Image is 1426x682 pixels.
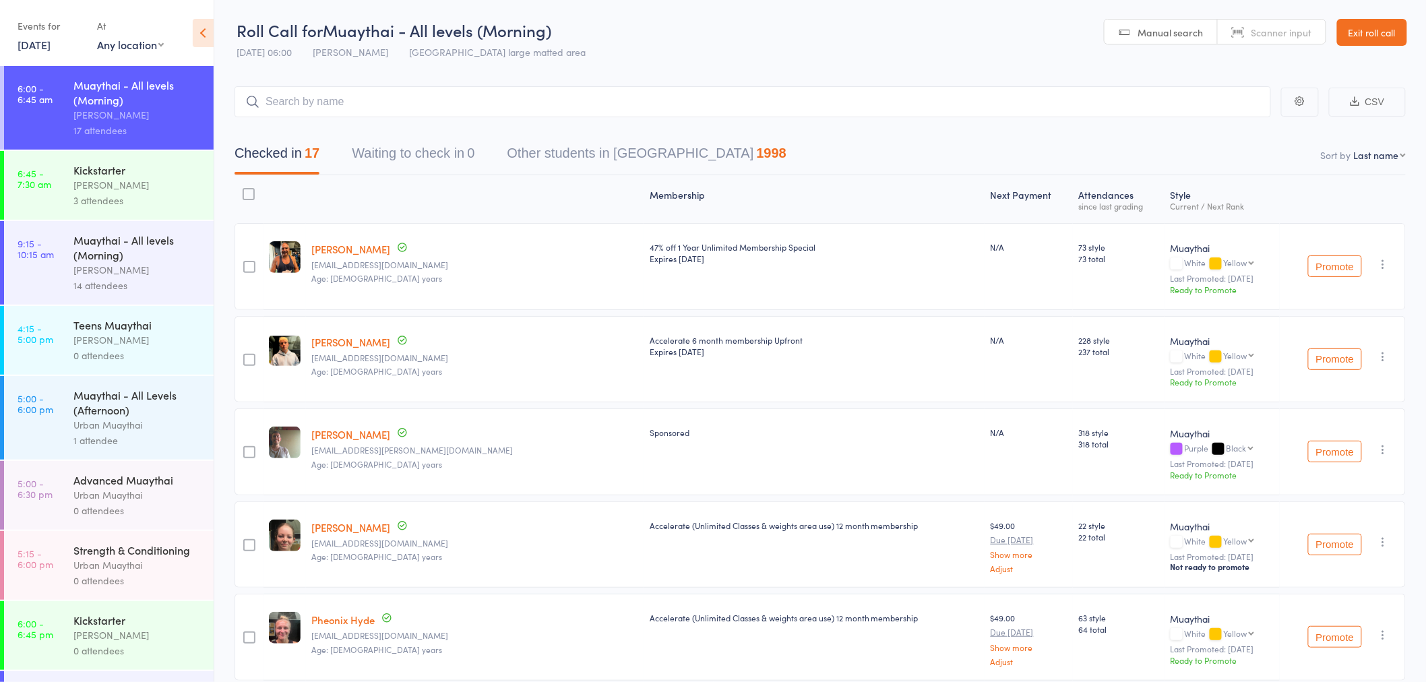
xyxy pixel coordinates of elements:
[1078,427,1160,438] span: 318 style
[237,19,323,41] span: Roll Call for
[1078,520,1160,531] span: 22 style
[73,542,202,557] div: Strength & Conditioning
[991,334,1067,346] div: N/A
[650,253,980,264] div: Expires [DATE]
[235,139,319,175] button: Checked in17
[650,612,980,623] div: Accelerate (Unlimited Classes & weights area use) 12 month membership
[991,612,1067,665] div: $49.00
[73,317,202,332] div: Teens Muaythai
[73,613,202,627] div: Kickstarter
[237,45,292,59] span: [DATE] 06:00
[1308,626,1362,648] button: Promote
[1171,443,1275,455] div: Purple
[1171,644,1275,654] small: Last Promoted: [DATE]
[73,193,202,208] div: 3 attendees
[73,77,202,107] div: Muaythai - All levels (Morning)
[4,151,214,220] a: 6:45 -7:30 amKickstarter[PERSON_NAME]3 attendees
[311,260,639,270] small: fcottonaro@bigpond.com.au
[313,45,388,59] span: [PERSON_NAME]
[311,427,391,441] a: [PERSON_NAME]
[991,643,1067,652] a: Show more
[4,376,214,460] a: 5:00 -6:00 pmMuaythai - All Levels (Afternoon)Urban Muaythai1 attendee
[18,548,53,569] time: 5:15 - 6:00 pm
[1078,334,1160,346] span: 228 style
[1171,201,1275,210] div: Current / Next Rank
[311,458,443,470] span: Age: [DEMOGRAPHIC_DATA] years
[1171,367,1275,376] small: Last Promoted: [DATE]
[1078,612,1160,623] span: 63 style
[311,335,391,349] a: [PERSON_NAME]
[507,139,787,175] button: Other students in [GEOGRAPHIC_DATA]1998
[73,348,202,363] div: 0 attendees
[311,538,639,548] small: kendrahutson8@gmail.com
[1171,427,1275,440] div: Muaythai
[985,181,1073,217] div: Next Payment
[311,353,639,363] small: robscottduncanson@gmail.com
[1308,534,1362,555] button: Promote
[650,241,980,264] div: 47% off 1 Year Unlimited Membership Special
[73,557,202,573] div: Urban Muaythai
[991,241,1067,253] div: N/A
[352,139,474,175] button: Waiting to check in0
[1078,531,1160,542] span: 22 total
[311,445,639,455] small: callum.garwood@live.com
[4,531,214,600] a: 5:15 -6:00 pmStrength & ConditioningUrban Muaythai0 attendees
[73,487,202,503] div: Urban Muaythai
[409,45,586,59] span: [GEOGRAPHIC_DATA] large matted area
[1171,274,1275,283] small: Last Promoted: [DATE]
[1308,348,1362,370] button: Promote
[4,461,214,530] a: 5:00 -6:30 pmAdvanced MuaythaiUrban Muaythai0 attendees
[18,15,84,37] div: Events for
[18,238,54,259] time: 9:15 - 10:15 am
[1165,181,1280,217] div: Style
[1308,441,1362,462] button: Promote
[269,334,301,366] img: image1723709272.png
[991,657,1067,666] a: Adjust
[991,535,1067,545] small: Due [DATE]
[1227,443,1247,452] div: Black
[1171,654,1275,666] div: Ready to Promote
[1308,255,1362,277] button: Promote
[650,334,980,357] div: Accelerate 6 month membership Upfront
[18,323,53,344] time: 4:15 - 5:00 pm
[18,168,51,189] time: 6:45 - 7:30 am
[1321,148,1351,162] label: Sort by
[1171,520,1275,533] div: Muaythai
[1224,629,1247,638] div: Yellow
[1354,148,1399,162] div: Last name
[4,601,214,670] a: 6:00 -6:45 pmKickstarter[PERSON_NAME]0 attendees
[1078,201,1160,210] div: since last grading
[73,278,202,293] div: 14 attendees
[1078,241,1160,253] span: 73 style
[4,306,214,375] a: 4:15 -5:00 pmTeens Muaythai[PERSON_NAME]0 attendees
[73,262,202,278] div: [PERSON_NAME]
[311,520,391,534] a: [PERSON_NAME]
[18,618,53,640] time: 6:00 - 6:45 pm
[269,520,301,551] img: image1750827809.png
[73,123,202,138] div: 17 attendees
[1171,561,1275,572] div: Not ready to promote
[311,613,375,627] a: Pheonix Hyde
[1078,346,1160,357] span: 237 total
[269,427,301,458] img: image1609650264.png
[73,472,202,487] div: Advanced Muaythai
[97,37,164,52] div: Any location
[73,232,202,262] div: Muaythai - All levels (Morning)
[311,631,639,640] small: pheonixhyde@gmail.com
[73,627,202,643] div: [PERSON_NAME]
[73,417,202,433] div: Urban Muaythai
[73,573,202,588] div: 0 attendees
[1078,623,1160,635] span: 64 total
[73,387,202,417] div: Muaythai - All Levels (Afternoon)
[311,365,443,377] span: Age: [DEMOGRAPHIC_DATA] years
[18,83,53,104] time: 6:00 - 6:45 am
[1251,26,1312,39] span: Scanner input
[991,564,1067,573] a: Adjust
[311,242,391,256] a: [PERSON_NAME]
[18,478,53,499] time: 5:00 - 6:30 pm
[311,272,443,284] span: Age: [DEMOGRAPHIC_DATA] years
[4,66,214,150] a: 6:00 -6:45 amMuaythai - All levels (Morning)[PERSON_NAME]17 attendees
[311,644,443,655] span: Age: [DEMOGRAPHIC_DATA] years
[1171,284,1275,295] div: Ready to Promote
[1078,253,1160,264] span: 73 total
